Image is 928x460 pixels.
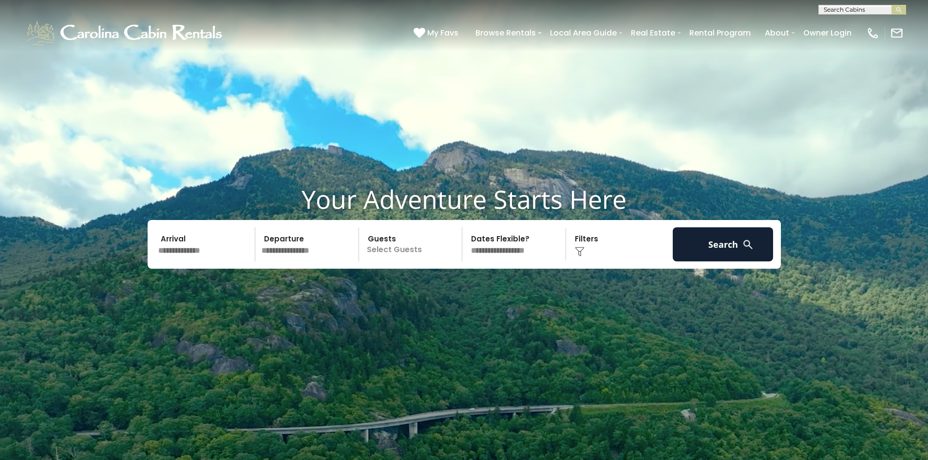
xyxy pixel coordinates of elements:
[866,26,880,40] img: phone-regular-white.png
[742,239,754,251] img: search-regular-white.png
[7,184,921,214] h1: Your Adventure Starts Here
[684,24,756,41] a: Rental Program
[362,227,462,261] p: Select Guests
[427,27,458,39] span: My Favs
[798,24,856,41] a: Owner Login
[414,27,461,39] a: My Favs
[673,227,774,261] button: Search
[890,26,904,40] img: mail-regular-white.png
[760,24,794,41] a: About
[545,24,622,41] a: Local Area Guide
[24,18,227,48] img: White-1-1-2.png
[575,247,585,257] img: filter--v1.png
[626,24,680,41] a: Real Estate
[471,24,541,41] a: Browse Rentals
